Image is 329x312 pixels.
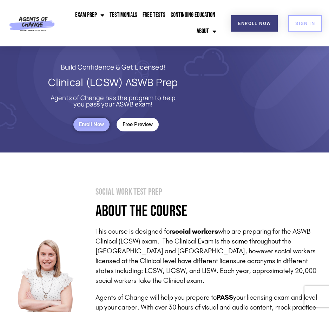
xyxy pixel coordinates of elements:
[96,226,320,285] p: This course is designed for who are preparing for the ASWB Clinical (LCSW) exam. The Clinical Exa...
[295,21,315,26] span: SIGN IN
[73,7,106,23] a: Exam Prep
[117,118,159,131] a: Free Preview
[18,64,209,70] h2: Build Confidence & Get Licensed!
[195,23,218,39] a: About
[73,118,110,131] a: Enroll Now
[217,293,233,301] strong: PASS
[238,21,271,26] span: Enroll Now
[79,122,104,128] span: Enroll Now
[96,188,320,196] h2: Social Work Test Prep
[49,95,177,107] p: Agents of Change has the program to help you pass your ASWB exam!
[141,7,167,23] a: Free Tests
[231,15,278,32] a: Enroll Now
[18,77,209,87] h1: Clinical (LCSW) ASWB Prep
[169,7,217,23] a: Continuing Education
[96,203,320,219] h4: About the Course
[172,227,218,235] strong: social workers
[70,7,218,39] nav: Menu
[288,15,322,32] a: SIGN IN
[123,122,153,128] span: Free Preview
[108,7,139,23] a: Testimonials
